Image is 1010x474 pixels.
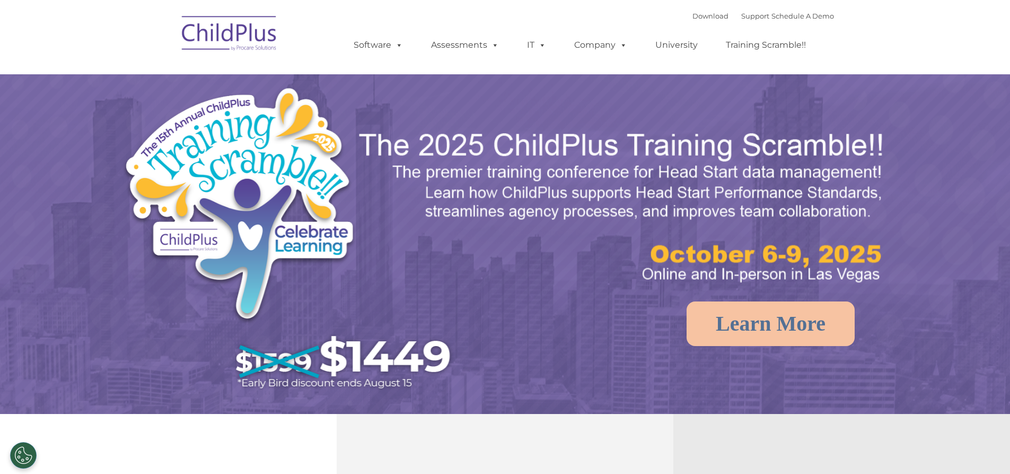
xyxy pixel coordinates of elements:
[771,12,834,20] a: Schedule A Demo
[687,301,855,346] a: Learn More
[10,442,37,469] button: Cookies Settings
[420,35,510,56] a: Assessments
[692,12,728,20] a: Download
[692,12,834,20] font: |
[516,35,557,56] a: IT
[343,35,414,56] a: Software
[177,8,283,62] img: ChildPlus by Procare Solutions
[741,12,769,20] a: Support
[645,35,708,56] a: University
[564,35,638,56] a: Company
[715,35,816,56] a: Training Scramble!!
